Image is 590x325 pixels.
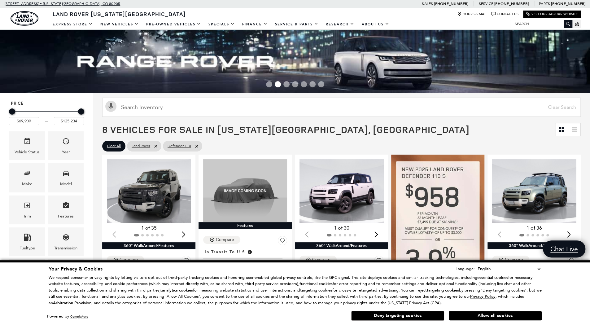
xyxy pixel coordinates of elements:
[70,314,88,318] a: ComplyAuto
[539,2,550,6] span: Parts
[203,159,287,222] img: 2025 Land Rover Defender 110 S
[11,11,38,26] a: land-rover
[11,101,82,106] h5: Price
[49,19,393,30] nav: Main Navigation
[107,142,121,150] span: Clear All
[238,19,271,30] a: Finance
[49,266,103,272] span: Your Privacy & Cookies
[216,237,234,243] div: Compare
[102,98,581,117] input: Search Inventory
[62,149,70,156] div: Year
[199,222,292,229] div: Features
[22,181,32,187] div: Make
[62,200,70,213] span: Features
[9,131,45,160] div: VehicleVehicle Status
[526,12,578,16] a: Visit Our Jaguar Website
[102,123,470,136] span: 8 Vehicles for Sale in [US_STATE][GEOGRAPHIC_DATA], [GEOGRAPHIC_DATA]
[54,245,77,252] div: Transmission
[102,242,195,249] div: 360° WalkAround/Features
[107,225,191,231] div: 1 of 35
[23,213,31,220] div: Trim
[309,81,316,87] span: Go to slide 6
[492,225,576,231] div: 1 of 36
[491,12,518,16] a: Contact Us
[168,142,191,150] span: Defender 110
[49,10,190,18] a: Land Rover [US_STATE][GEOGRAPHIC_DATA]
[9,108,15,115] div: Minimum Price
[60,181,72,187] div: Model
[422,2,433,6] span: Sales
[358,19,393,30] a: About Us
[24,136,31,149] span: Vehicle
[105,101,116,112] svg: Click to toggle on voice search
[49,274,542,306] p: We respect consumer privacy rights by letting visitors opt out of third-party tracking cookies an...
[205,248,247,255] span: In Transit to U.S.
[48,163,84,192] div: ModelModel
[107,159,192,223] div: 1 / 2
[351,311,444,321] button: Deny targeting cookies
[266,81,272,87] span: Go to slide 1
[456,267,475,271] div: Language:
[299,159,384,223] img: 2025 Land Rover Defender 110 S 1
[312,257,330,262] div: Compare
[301,81,307,87] span: Go to slide 5
[492,159,577,223] div: 1 / 2
[470,294,496,299] u: Privacy Policy
[271,19,322,30] a: Service & Parts
[24,232,31,245] span: Fueltype
[53,10,186,18] span: Land Rover [US_STATE][GEOGRAPHIC_DATA]
[487,242,581,249] div: 360° WalkAround/Features
[492,256,529,264] button: Compare Vehicle
[107,256,144,264] button: Compare Vehicle
[449,311,542,320] button: Allow all cookies
[132,142,150,150] span: Land Rover
[505,257,523,262] div: Compare
[15,149,40,156] div: Vehicle Status
[295,242,388,249] div: 360° WalkAround/Features
[434,1,468,6] a: [PHONE_NUMBER]
[479,2,493,6] span: Service
[547,245,581,253] span: Chat Live
[120,257,138,262] div: Compare
[181,256,191,267] button: Save Vehicle
[107,159,192,223] img: 2025 Land Rover Defender 110 S 1
[9,106,84,125] div: Price
[205,19,238,30] a: Specials
[510,20,572,28] input: Search
[48,195,84,224] div: FeaturesFeatures
[5,2,120,6] a: [STREET_ADDRESS] • [US_STATE][GEOGRAPHIC_DATA], CO 80905
[322,19,358,30] a: Research
[203,248,287,274] a: In Transit to U.S.New 2025Defender 110 S
[492,159,577,223] img: 2025 Land Rover Defender 110 S 1
[62,168,70,181] span: Model
[283,81,290,87] span: Go to slide 3
[275,81,281,87] span: Go to slide 2
[477,275,508,280] strong: essential cookies
[372,228,380,241] div: Next slide
[62,232,70,245] span: Transmission
[543,240,585,257] a: Chat Live
[299,225,383,231] div: 1 of 30
[300,288,332,293] strong: targeting cookies
[54,117,84,125] input: Maximum
[292,81,298,87] span: Go to slide 4
[247,248,252,255] span: Vehicle has shipped from factory of origin. Estimated time of delivery to Retailer is on average ...
[47,314,88,318] div: Powered by
[9,163,45,192] div: MakeMake
[427,288,459,293] strong: targeting cookies
[48,227,84,256] div: TransmissionTransmission
[299,281,333,287] strong: functional cookies
[299,256,337,264] button: Compare Vehicle
[62,136,70,149] span: Year
[58,213,74,220] div: Features
[9,227,45,256] div: FueltypeFueltype
[78,108,84,115] div: Maximum Price
[476,266,542,272] select: Language Select
[142,19,205,30] a: Pre-Owned Vehicles
[470,294,496,299] a: Privacy Policy
[48,131,84,160] div: YearYear
[299,159,384,223] div: 1 / 2
[551,1,585,6] a: [PHONE_NUMBER]
[179,228,188,241] div: Next slide
[9,259,45,288] div: MileageMileage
